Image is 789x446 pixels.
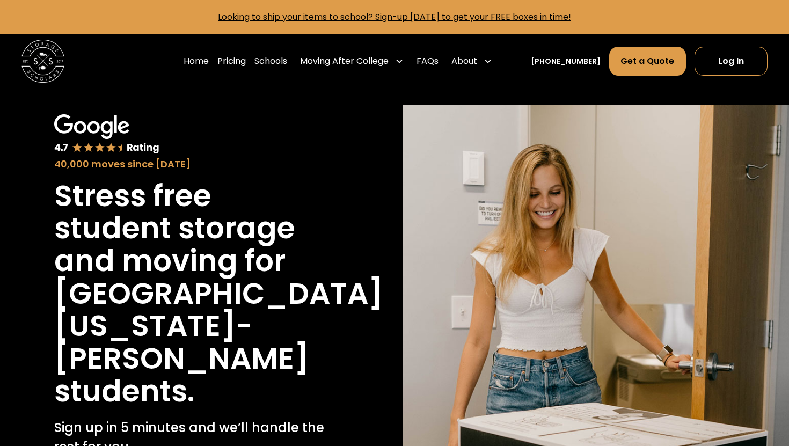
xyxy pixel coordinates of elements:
a: Home [184,46,209,76]
a: Looking to ship your items to school? Sign-up [DATE] to get your FREE boxes in time! [218,11,571,23]
a: Get a Quote [609,47,685,76]
div: About [447,46,496,76]
img: Google 4.7 star rating [54,114,160,155]
a: Pricing [217,46,246,76]
h1: students. [54,375,194,408]
div: Moving After College [296,46,408,76]
div: Moving After College [300,55,389,68]
div: 40,000 moves since [DATE] [54,157,332,171]
a: FAQs [417,46,439,76]
h1: [GEOGRAPHIC_DATA][US_STATE]-[PERSON_NAME] [54,277,383,375]
div: About [451,55,477,68]
img: Storage Scholars main logo [21,40,64,83]
a: [PHONE_NUMBER] [531,56,601,67]
a: Log In [695,47,768,76]
a: Schools [254,46,287,76]
h1: Stress free student storage and moving for [54,180,332,277]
